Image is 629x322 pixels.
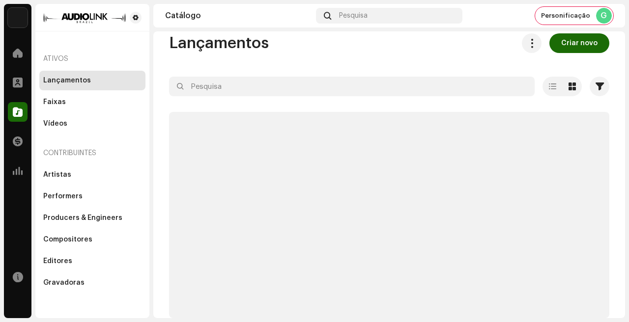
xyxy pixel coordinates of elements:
re-m-nav-item: Lançamentos [39,71,145,90]
button: Criar novo [549,33,609,53]
re-m-nav-item: Faixas [39,92,145,112]
input: Pesquisa [169,77,535,96]
re-a-nav-header: Ativos [39,47,145,71]
div: Artistas [43,171,71,179]
span: Criar novo [561,33,598,53]
re-a-nav-header: Contribuintes [39,141,145,165]
div: G [596,8,612,24]
re-m-nav-item: Artistas [39,165,145,185]
div: Producers & Engineers [43,214,122,222]
span: Personificação [541,12,590,20]
div: Compositores [43,236,92,243]
re-m-nav-item: Compositores [39,230,145,249]
re-m-nav-item: Gravadoras [39,273,145,293]
re-m-nav-item: Editores [39,251,145,271]
div: Faixas [43,98,66,106]
div: Editores [43,257,72,265]
re-m-nav-item: Vídeos [39,114,145,134]
div: Vídeos [43,120,67,128]
span: Lançamentos [169,33,269,53]
img: 66658775-0fc6-4e6d-a4eb-175c1c38218d [43,12,126,24]
img: 730b9dfe-18b5-4111-b483-f30b0c182d82 [8,8,28,27]
div: Performers [43,192,83,200]
div: Lançamentos [43,77,91,84]
div: Gravadoras [43,279,85,287]
div: Catálogo [165,12,312,20]
re-m-nav-item: Performers [39,187,145,206]
span: Pesquisa [339,12,368,20]
re-m-nav-item: Producers & Engineers [39,208,145,228]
